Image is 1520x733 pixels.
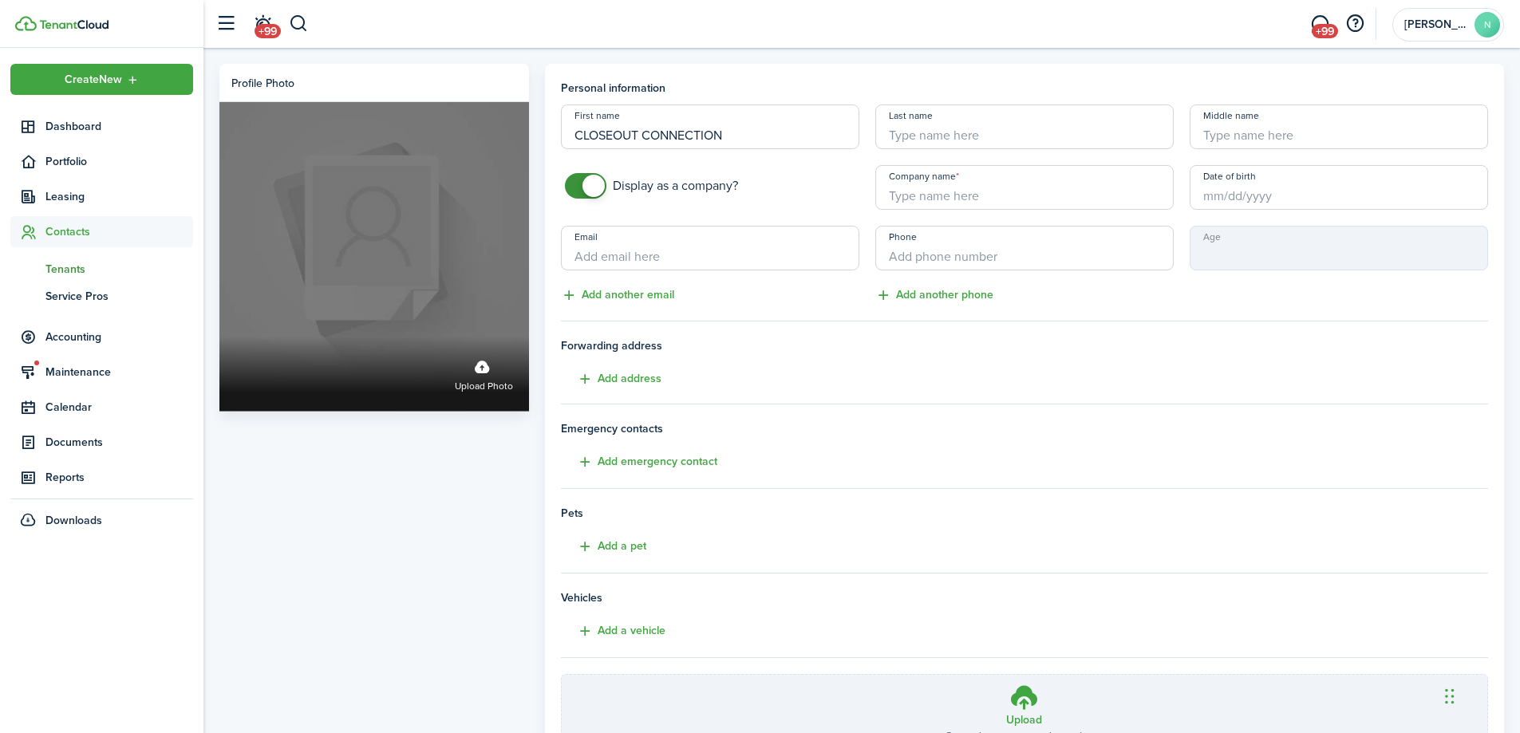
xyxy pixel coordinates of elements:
[15,16,37,31] img: TenantCloud
[45,153,193,170] span: Portfolio
[561,589,1489,606] h4: Vehicles
[211,9,241,39] button: Open sidebar
[45,399,193,416] span: Calendar
[39,20,109,30] img: TenantCloud
[1006,711,1042,728] h3: Upload
[1475,12,1500,37] avatar-text: N
[45,469,193,486] span: Reports
[45,512,102,529] span: Downloads
[561,370,661,388] button: Add address
[1190,104,1488,149] input: Type name here
[1440,656,1520,733] iframe: Chat Widget
[10,255,193,282] a: Tenants
[10,111,193,142] a: Dashboard
[875,286,993,305] button: Add another phone
[45,288,193,305] span: Service Pros
[561,538,646,556] button: Add a pet
[561,337,1489,354] span: Forwarding address
[45,188,193,205] span: Leasing
[561,104,859,149] input: Type name here
[875,226,1174,270] input: Add phone number
[45,261,193,278] span: Tenants
[45,329,193,345] span: Accounting
[1341,10,1368,37] button: Open resource center
[1305,4,1335,45] a: Messaging
[289,10,309,37] button: Search
[247,4,278,45] a: Notifications
[561,80,1489,97] h4: Personal information
[1445,672,1455,720] div: Drag
[1312,24,1338,38] span: +99
[45,434,193,451] span: Documents
[45,364,193,380] span: Maintenance
[561,622,665,640] button: Add a vehicle
[455,353,513,395] label: Upload photo
[1190,165,1488,210] input: mm/dd/yyyy
[561,226,859,270] input: Add email here
[561,453,717,471] button: Add emergency contact
[561,505,1489,522] h4: Pets
[10,462,193,493] a: Reports
[875,165,1174,210] input: Type name here
[10,282,193,309] a: Service Pros
[65,74,122,85] span: Create New
[10,64,193,95] button: Open menu
[561,286,674,305] button: Add another email
[231,75,294,92] div: Profile photo
[45,223,193,240] span: Contacts
[561,420,1489,437] h4: Emergency contacts
[255,24,281,38] span: +99
[1404,19,1468,30] span: Nate
[875,104,1174,149] input: Type name here
[45,118,193,135] span: Dashboard
[455,379,513,395] span: Upload photo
